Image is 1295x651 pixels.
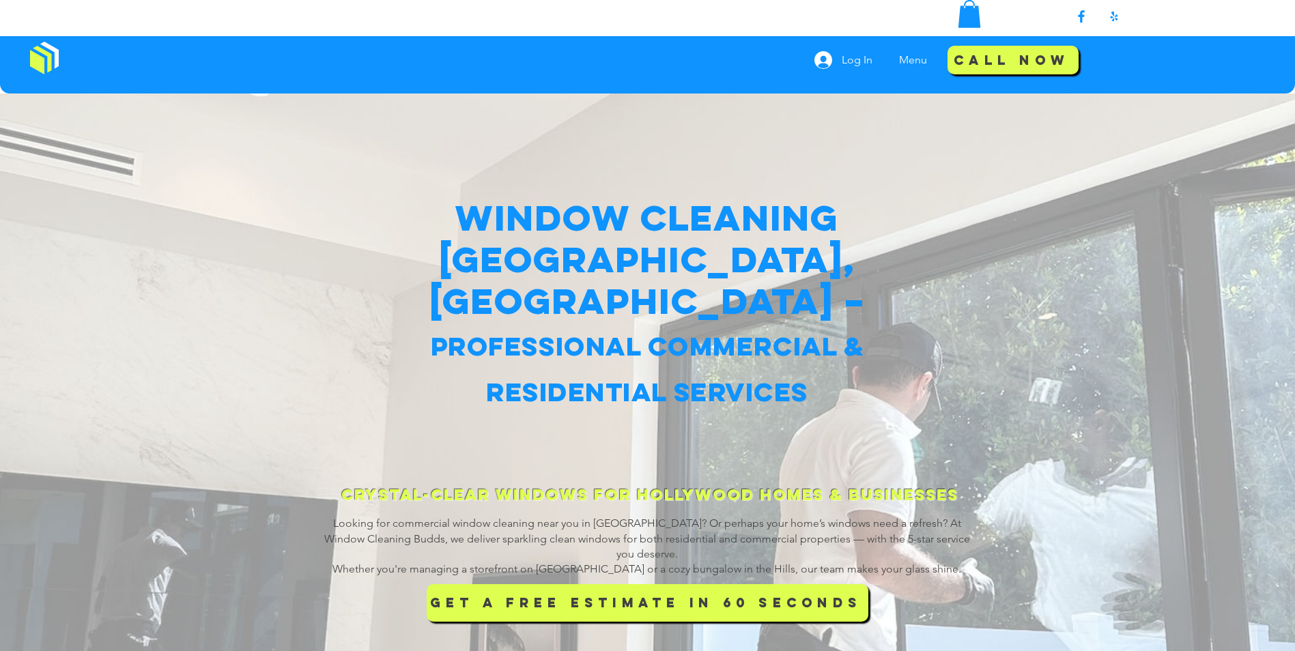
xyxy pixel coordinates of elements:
span: Call Now [954,52,1069,68]
img: Window Cleaning Budds, Affordable window cleaning services near me in Los Angeles [30,42,59,74]
div: Menu [889,43,941,77]
span: Log In [837,53,877,68]
img: Facebook [1073,8,1090,25]
a: Call Now [948,46,1079,74]
span: Professional Commercial & Residential Services [431,330,864,408]
button: Log In [805,47,882,73]
a: GET A FREE ESTIMATE IN 60 SECONDS [427,584,868,622]
img: Yelp! [1106,8,1122,25]
nav: Site [889,43,941,77]
span: Whether you're managing a storefront on [GEOGRAPHIC_DATA] or a cozy bungalow in the Hills, our te... [332,562,961,575]
p: Menu [892,43,934,77]
span: GET A FREE ESTIMATE IN 60 SECONDS [430,594,862,611]
span: Looking for commercial window cleaning near you in [GEOGRAPHIC_DATA]? Or perhaps your home’s wind... [324,517,970,560]
span: Window Cleaning [GEOGRAPHIC_DATA], [GEOGRAPHIC_DATA] – [429,194,865,323]
span: Crystal-Clear Windows for Hollywood Homes & Businesses [341,485,958,504]
ul: Social Bar [1073,8,1122,25]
